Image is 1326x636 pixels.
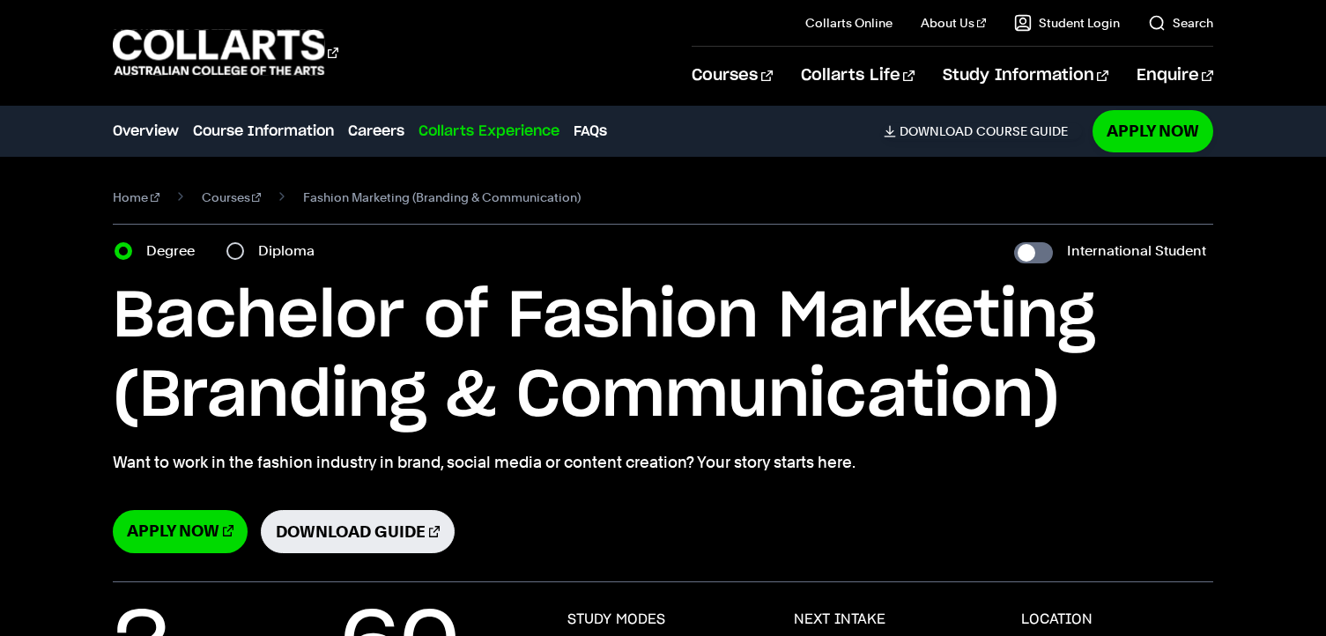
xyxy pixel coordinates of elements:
[884,123,1082,139] a: DownloadCourse Guide
[113,277,1213,436] h1: Bachelor of Fashion Marketing (Branding & Communication)
[419,121,559,142] a: Collarts Experience
[348,121,404,142] a: Careers
[900,123,973,139] span: Download
[801,47,915,105] a: Collarts Life
[261,510,455,553] a: Download Guide
[921,14,986,32] a: About Us
[146,239,205,263] label: Degree
[303,185,581,210] span: Fashion Marketing (Branding & Communication)
[1067,239,1206,263] label: International Student
[113,185,159,210] a: Home
[193,121,334,142] a: Course Information
[805,14,893,32] a: Collarts Online
[574,121,607,142] a: FAQs
[1093,110,1213,152] a: Apply Now
[692,47,772,105] a: Courses
[1137,47,1213,105] a: Enquire
[202,185,262,210] a: Courses
[113,450,1213,475] p: Want to work in the fashion industry in brand, social media or content creation? Your story start...
[1021,610,1093,628] h3: LOCATION
[794,610,885,628] h3: NEXT INTAKE
[113,121,179,142] a: Overview
[113,510,248,553] a: Apply Now
[1014,14,1120,32] a: Student Login
[258,239,325,263] label: Diploma
[943,47,1108,105] a: Study Information
[113,27,338,78] div: Go to homepage
[1148,14,1213,32] a: Search
[567,610,665,628] h3: STUDY MODES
